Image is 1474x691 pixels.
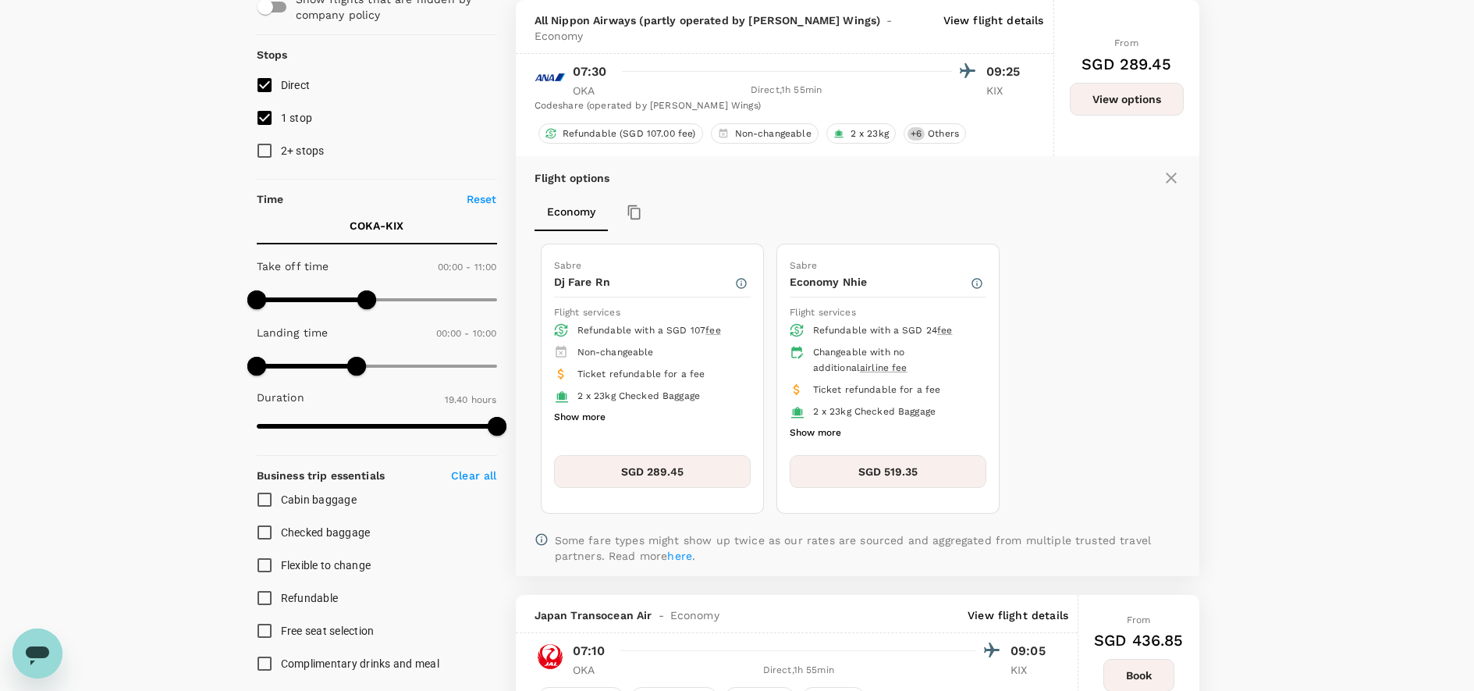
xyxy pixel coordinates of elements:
[573,662,612,678] p: OKA
[257,191,284,207] p: Time
[652,607,670,623] span: -
[705,325,720,336] span: fee
[438,262,497,272] span: 00:00 - 11:00
[813,323,974,339] div: Refundable with a SGD 24
[1094,628,1184,653] h6: SGD 436.85
[535,641,566,672] img: NU
[937,325,952,336] span: fee
[577,390,701,401] span: 2 x 23kg Checked Baggage
[350,218,403,233] p: COKA - KIX
[621,83,952,98] div: Direct , 1h 55min
[281,526,371,539] span: Checked baggage
[554,307,620,318] span: Flight services
[790,307,856,318] span: Flight services
[445,394,497,405] span: 19.40 hours
[535,98,1025,114] div: Codeshare (operated by [PERSON_NAME] Wings)
[535,62,566,93] img: NH
[535,28,584,44] span: Economy
[577,347,654,358] span: Non-changeable
[667,550,692,562] a: here
[257,48,288,61] strong: Stops
[436,328,497,339] span: 00:00 - 10:00
[1010,642,1050,661] p: 09:05
[257,325,329,340] p: Landing time
[790,455,986,488] button: SGD 519.35
[813,406,936,417] span: 2 x 23kg Checked Baggage
[790,274,970,290] p: Economy Nhie
[554,274,734,290] p: Dj Fare Rn
[577,323,738,339] div: Refundable with a SGD 107
[573,83,612,98] p: OKA
[535,170,610,186] p: Flight options
[904,123,966,144] div: +6Others
[813,384,941,395] span: Ticket refundable for a fee
[535,607,652,623] span: Japan Transocean Air
[943,12,1044,44] p: View flight details
[813,345,974,376] div: Changeable with no additional
[556,127,702,141] span: Refundable (SGD 107.00 fee)
[790,423,841,443] button: Show more
[257,390,304,405] p: Duration
[670,607,719,623] span: Economy
[880,12,898,28] span: -
[538,123,703,144] div: Refundable (SGD 107.00 fee)
[922,127,965,141] span: Others
[907,127,925,141] span: + 6
[1070,83,1184,116] button: View options
[281,625,375,637] span: Free seat selection
[986,83,1025,98] p: KIX
[790,260,818,271] span: Sabre
[281,493,357,506] span: Cabin baggage
[577,369,705,379] span: Ticket refundable for a fee
[826,123,896,144] div: 2 x 23kg
[554,455,751,488] button: SGD 289.45
[860,362,907,373] span: airline fee
[451,468,496,483] p: Clear all
[968,607,1068,623] p: View flight details
[554,260,582,271] span: Sabre
[281,559,371,572] span: Flexible to change
[1127,614,1151,625] span: From
[257,469,385,482] strong: Business trip essentials
[986,62,1025,81] p: 09:25
[535,12,881,28] span: All Nippon Airways (partly operated by [PERSON_NAME] Wings)
[257,258,329,274] p: Take off time
[281,79,311,91] span: Direct
[1082,52,1171,77] h6: SGD 289.45
[729,127,818,141] span: Non-changeable
[573,62,607,81] p: 07:30
[535,194,608,231] button: Economy
[1010,662,1050,678] p: KIX
[12,629,62,679] iframe: Button to launch messaging window
[1114,37,1138,48] span: From
[711,123,819,144] div: Non-changeable
[281,657,439,670] span: Complimentary drinks and meal
[554,408,606,428] button: Show more
[573,642,606,661] p: 07:10
[467,191,497,207] p: Reset
[555,532,1181,564] p: Some fare types might show up twice as our rates are sourced and aggregated from multiple trusted...
[844,127,895,141] span: 2 x 23kg
[621,663,977,679] div: Direct , 1h 55min
[281,592,339,604] span: Refundable
[281,144,325,157] span: 2+ stops
[281,112,313,124] span: 1 stop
